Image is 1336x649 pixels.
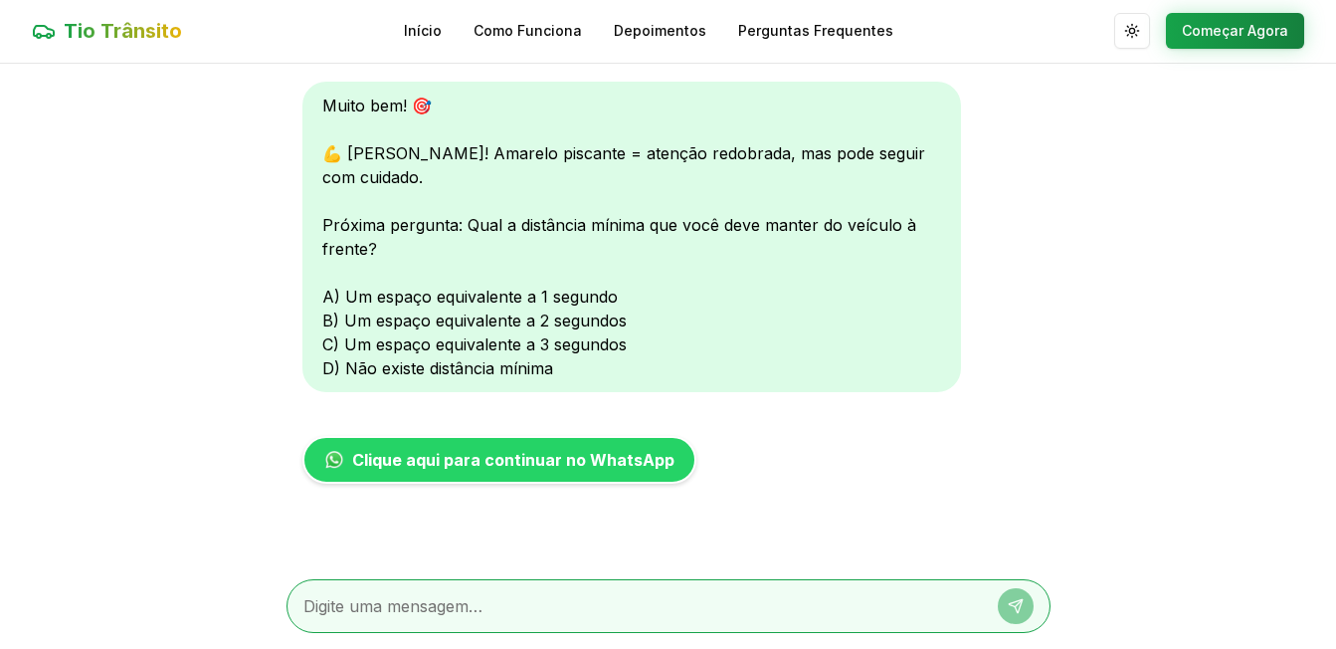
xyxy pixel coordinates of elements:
span: Tio Trânsito [64,17,182,45]
a: Clique aqui para continuar no WhatsApp [302,436,696,484]
div: Muito bem! 🎯 💪 [PERSON_NAME]! Amarelo piscante = atenção redobrada, mas pode seguir com cuidado. ... [302,82,961,392]
a: Tio Trânsito [32,17,182,45]
a: Perguntas Frequentes [738,21,893,41]
a: Depoimentos [614,21,706,41]
span: Clique aqui para continuar no WhatsApp [352,448,674,472]
a: Como Funciona [474,21,582,41]
a: Início [404,21,442,41]
button: Começar Agora [1166,13,1304,49]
